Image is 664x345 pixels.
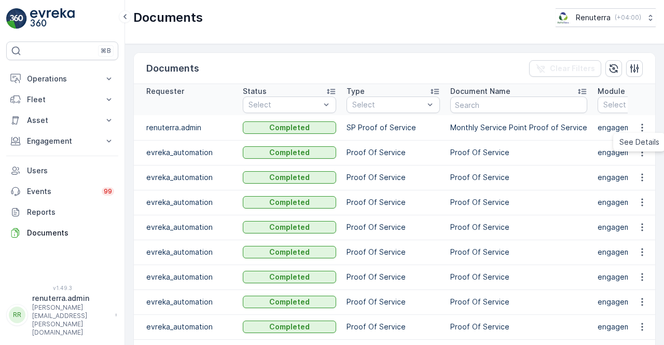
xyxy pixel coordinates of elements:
[243,246,336,258] button: Completed
[445,289,592,314] td: Proof Of Service
[248,100,320,110] p: Select
[134,289,238,314] td: evreka_automation
[341,215,445,240] td: Proof Of Service
[6,110,118,131] button: Asset
[352,100,424,110] p: Select
[445,265,592,289] td: Proof Of Service
[134,115,238,140] td: renuterra.admin
[146,61,199,76] p: Documents
[445,215,592,240] td: Proof Of Service
[27,228,114,238] p: Documents
[6,8,27,29] img: logo
[269,197,310,208] p: Completed
[32,293,110,303] p: renuterra.admin
[134,265,238,289] td: evreka_automation
[146,86,184,96] p: Requester
[243,146,336,159] button: Completed
[445,165,592,190] td: Proof Of Service
[243,296,336,308] button: Completed
[243,321,336,333] button: Completed
[6,89,118,110] button: Fleet
[269,272,310,282] p: Completed
[341,240,445,265] td: Proof Of Service
[269,222,310,232] p: Completed
[134,240,238,265] td: evreka_automation
[27,94,98,105] p: Fleet
[104,187,112,196] p: 99
[341,314,445,339] td: Proof Of Service
[27,207,114,217] p: Reports
[6,160,118,181] a: Users
[269,122,310,133] p: Completed
[341,289,445,314] td: Proof Of Service
[6,285,118,291] span: v 1.49.3
[615,135,663,149] a: See Details
[445,140,592,165] td: Proof Of Service
[134,165,238,190] td: evreka_automation
[341,140,445,165] td: Proof Of Service
[269,172,310,183] p: Completed
[619,137,659,147] span: See Details
[445,115,592,140] td: Monthly Service Point Proof of Service
[445,314,592,339] td: Proof Of Service
[529,60,601,77] button: Clear Filters
[341,265,445,289] td: Proof Of Service
[27,186,95,197] p: Events
[6,181,118,202] a: Events99
[269,322,310,332] p: Completed
[243,271,336,283] button: Completed
[134,215,238,240] td: evreka_automation
[134,140,238,165] td: evreka_automation
[347,86,365,96] p: Type
[27,115,98,126] p: Asset
[6,68,118,89] button: Operations
[445,240,592,265] td: Proof Of Service
[27,136,98,146] p: Engagement
[576,12,611,23] p: Renuterra
[243,86,267,96] p: Status
[243,196,336,209] button: Completed
[9,307,25,323] div: RR
[134,190,238,215] td: evreka_automation
[6,293,118,337] button: RRrenuterra.admin[PERSON_NAME][EMAIL_ADDRESS][PERSON_NAME][DOMAIN_NAME]
[341,190,445,215] td: Proof Of Service
[615,13,641,22] p: ( +04:00 )
[556,8,656,27] button: Renuterra(+04:00)
[134,314,238,339] td: evreka_automation
[450,96,587,113] input: Search
[243,171,336,184] button: Completed
[269,297,310,307] p: Completed
[450,86,510,96] p: Document Name
[598,86,625,96] p: Module
[6,202,118,223] a: Reports
[556,12,572,23] img: Screenshot_2024-07-26_at_13.33.01.png
[550,63,595,74] p: Clear Filters
[27,74,98,84] p: Operations
[6,223,118,243] a: Documents
[243,121,336,134] button: Completed
[445,190,592,215] td: Proof Of Service
[101,47,111,55] p: ⌘B
[341,165,445,190] td: Proof Of Service
[133,9,203,26] p: Documents
[32,303,110,337] p: [PERSON_NAME][EMAIL_ADDRESS][PERSON_NAME][DOMAIN_NAME]
[30,8,75,29] img: logo_light-DOdMpM7g.png
[341,115,445,140] td: SP Proof of Service
[269,147,310,158] p: Completed
[6,131,118,151] button: Engagement
[269,247,310,257] p: Completed
[27,165,114,176] p: Users
[243,221,336,233] button: Completed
